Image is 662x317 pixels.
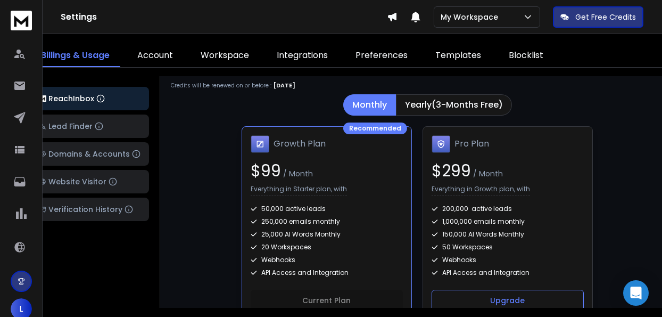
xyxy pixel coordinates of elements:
[343,123,407,134] div: Recommended
[30,170,149,193] button: Website Visitor
[345,45,418,67] a: Preferences
[281,168,313,179] span: / Month
[432,217,584,226] div: 1,000,000 emails monthly
[623,280,649,306] div: Open Intercom Messenger
[274,81,295,90] p: [DATE]
[553,6,643,28] button: Get Free Credits
[30,45,120,67] a: Billings & Usage
[432,159,471,182] span: $ 299
[432,269,584,277] div: API Access and Integration
[396,94,512,116] button: Yearly(3-Months Free)
[251,185,347,196] p: Everything in Starter plan, with
[432,290,584,311] button: Upgrade
[432,256,584,264] div: Webhooks
[251,205,403,213] div: 50,000 active leads
[127,45,184,67] a: Account
[498,45,554,67] a: Blocklist
[251,135,269,153] img: Growth Plan icon
[266,45,338,67] a: Integrations
[454,137,489,150] h1: Pro Plan
[30,198,149,221] button: Verification History
[251,217,403,226] div: 250,000 emails monthly
[251,159,281,182] span: $ 99
[343,94,396,116] button: Monthly
[425,45,492,67] a: Templates
[441,12,502,22] p: My Workspace
[251,269,403,277] div: API Access and Integration
[61,11,387,23] h1: Settings
[432,230,584,239] div: 150,000 AI Words Monthly
[251,230,403,239] div: 25,000 AI Words Monthly
[575,12,636,22] p: Get Free Credits
[30,87,149,110] button: ReachInbox
[11,11,32,30] img: logo
[30,142,149,166] button: Domains & Accounts
[190,45,260,67] a: Workspace
[432,243,584,251] div: 50 Workspaces
[171,82,271,90] p: Credits will be renewed on or before :
[274,137,326,150] h1: Growth Plan
[251,256,403,264] div: Webhooks
[432,135,450,153] img: Pro Plan icon
[30,115,149,138] button: Lead Finder
[251,243,403,251] div: 20 Workspaces
[432,205,584,213] div: 200,000 active leads
[471,168,503,179] span: / Month
[432,185,530,196] p: Everything in Growth plan, with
